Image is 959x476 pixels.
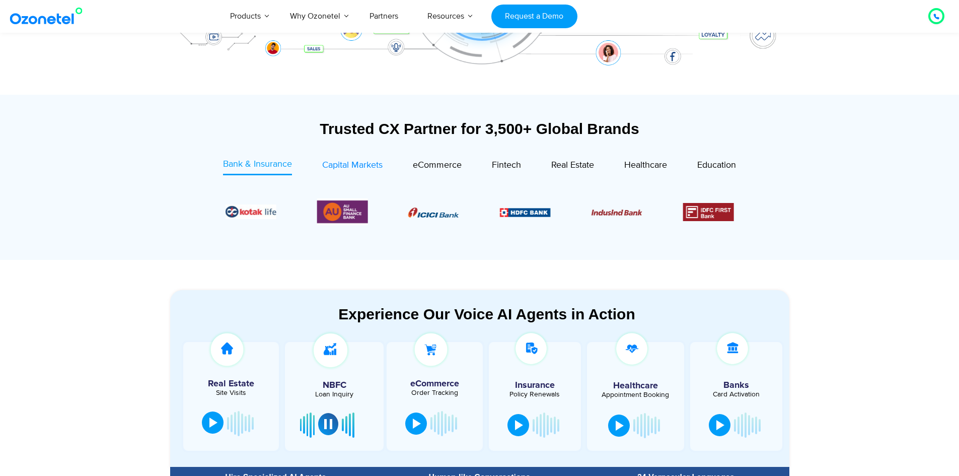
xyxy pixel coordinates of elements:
[188,379,274,388] h5: Real Estate
[624,160,667,171] span: Healthcare
[392,389,477,396] div: Order Tracking
[551,158,594,175] a: Real Estate
[551,160,594,171] span: Real Estate
[290,391,379,398] div: Loan Inquiry
[413,160,462,171] span: eCommerce
[500,208,551,217] img: Picture9.png
[695,381,777,390] h5: Banks
[223,159,292,170] span: Bank & Insurance
[697,160,736,171] span: Education
[592,206,642,218] div: 3 / 6
[180,305,794,323] div: Experience Our Voice AI Agents in Action
[595,391,677,398] div: Appointment Booking
[225,205,276,219] img: Picture26.jpg
[408,208,459,218] img: Picture8.png
[392,379,477,388] h5: eCommerce
[413,158,462,175] a: eCommerce
[500,206,551,218] div: 2 / 6
[595,381,677,390] h5: Healthcare
[290,381,379,390] h5: NBFC
[317,198,367,225] img: Picture13.png
[683,203,734,221] div: 4 / 6
[188,389,274,396] div: Site Visits
[494,381,576,390] h5: Insurance
[225,205,276,219] div: 5 / 6
[322,158,383,175] a: Capital Markets
[317,198,367,225] div: 6 / 6
[624,158,667,175] a: Healthcare
[695,391,777,398] div: Card Activation
[592,210,642,216] img: Picture10.png
[322,160,383,171] span: Capital Markets
[491,5,577,28] a: Request a Demo
[408,206,459,218] div: 1 / 6
[683,203,734,221] img: Picture12.png
[226,198,734,225] div: Image Carousel
[170,120,789,138] div: Trusted CX Partner for 3,500+ Global Brands
[492,160,521,171] span: Fintech
[697,158,736,175] a: Education
[223,158,292,175] a: Bank & Insurance
[492,158,521,175] a: Fintech
[494,391,576,398] div: Policy Renewals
